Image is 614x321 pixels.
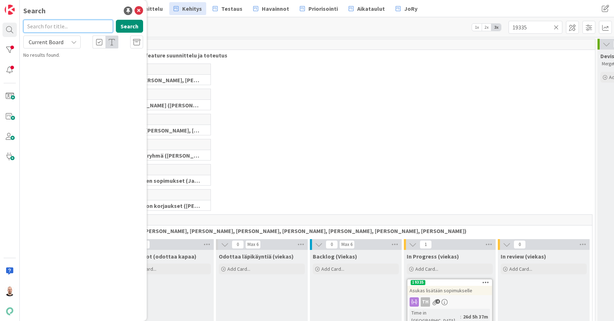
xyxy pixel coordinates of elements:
[472,24,482,31] span: 1x
[410,287,472,294] span: Asukas lisätään sopimukselle
[123,76,202,84] span: Core (Pasi, Jussi, JaakkoHä, Jyri, Leo, MikkoK, Väinö, MattiH)
[308,4,338,13] span: Priorisointi
[407,253,459,260] span: In Progress (viekas)
[5,5,15,15] img: Visit kanbanzone.com
[132,4,163,13] span: Suunnittelu
[501,253,546,260] span: In review (viekas)
[23,5,46,16] div: Search
[23,20,113,33] input: Search for title...
[435,299,440,304] span: 4
[227,266,250,272] span: Add Card...
[411,280,425,285] div: 19335
[123,202,202,209] span: Kirjanpidon korjaukset (Jussi, JaakkoHä)
[120,52,586,59] span: Tekninen feature suunnittelu ja toteutus
[341,243,353,246] div: Max 6
[421,297,430,307] div: TH
[415,266,438,272] span: Add Card...
[321,266,344,272] span: Add Card...
[23,51,143,59] div: No results found.
[461,313,490,321] div: 26d 5h 37m
[116,20,143,33] button: Search
[491,24,501,31] span: 3x
[407,297,492,307] div: TH
[249,2,293,15] a: Havainnot
[5,306,15,316] img: avatar
[219,253,294,260] span: Odottaa läpikäyntiä (viekas)
[482,24,491,31] span: 2x
[5,286,15,296] img: TM
[262,4,289,13] span: Havainnot
[29,38,63,46] span: Current Board
[326,240,338,249] span: 0
[123,177,202,184] span: Yleistilojen sopimukset (Jaakko, VilleP, TommiL, Simo)
[123,152,202,159] span: Laskutusryhmä (Antti, Keijo)
[221,4,242,13] span: Testaus
[407,279,492,286] div: 19335
[169,2,206,15] a: Kehitys
[509,266,532,272] span: Add Card...
[460,313,461,321] span: :
[232,240,244,249] span: 0
[123,227,583,234] span: Viekas (Samuli, Saara, Mika, Pirjo, Keijo, TommiHä, Rasmus)
[123,102,202,109] span: Halti (Sebastian, VilleH, Riikka, Antti, MikkoV, PetriH, PetriM)
[357,4,385,13] span: Aikataulut
[344,2,389,15] a: Aikataulut
[123,127,202,134] span: Perintä (Jaakko, PetriH, MikkoV, Pasi)
[313,253,357,260] span: Backlog (Viekas)
[125,253,197,260] span: Havainnot (odottaa kapaa)
[420,240,432,249] span: 1
[391,2,422,15] a: JoRy
[208,2,247,15] a: Testaus
[296,2,342,15] a: Priorisointi
[514,240,526,249] span: 0
[247,243,259,246] div: Max 6
[407,279,492,295] div: 19335Asukas lisätään sopimukselle
[509,21,562,34] input: Quick Filter...
[182,4,202,13] span: Kehitys
[404,4,417,13] span: JoRy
